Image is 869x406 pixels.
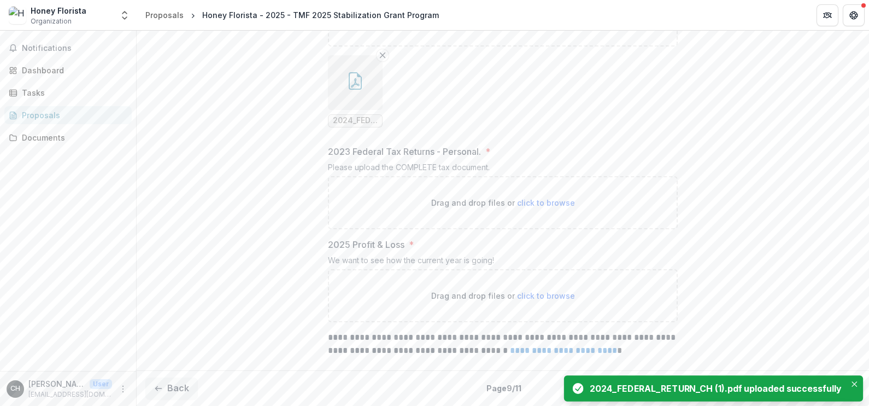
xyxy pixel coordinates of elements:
[22,44,127,53] span: Notifications
[117,4,132,26] button: Open entity switcher
[4,39,132,57] button: Notifications
[90,379,112,389] p: User
[10,385,20,392] div: Cierra Hudson
[31,16,72,26] span: Organization
[116,382,130,396] button: More
[141,7,188,23] a: Proposals
[328,55,383,127] div: Remove File2024_FEDERAL_RETURN_CH (1).pdf
[328,256,678,269] div: We want to see how the current year is going!
[486,382,521,394] p: Page 9 / 11
[848,378,861,391] button: Close
[4,84,132,102] a: Tasks
[590,382,841,395] div: 2024_FEDERAL_RETURN_CH (1).pdf uploaded successfully
[328,145,481,158] p: 2023 Federal Tax Returns - Personal.
[4,106,132,124] a: Proposals
[431,290,575,301] p: Drag and drop files or
[22,87,123,98] div: Tasks
[431,197,575,208] p: Drag and drop files or
[145,378,198,399] button: Back
[22,132,123,143] div: Documents
[328,238,404,251] p: 2025 Profit & Loss
[376,49,389,62] button: Remove File
[333,116,378,125] span: 2024_FEDERAL_RETURN_CH (1).pdf
[843,4,865,26] button: Get Help
[328,163,678,176] div: Please upload the COMPLETE tax document.
[9,7,26,24] img: Honey Florista
[517,291,575,300] span: click to browse
[22,65,123,76] div: Dashboard
[28,390,112,399] p: [EMAIL_ADDRESS][DOMAIN_NAME]
[558,371,869,406] div: Notifications-bottom-right
[517,198,575,207] span: click to browse
[202,9,439,21] div: Honey Florista - 2025 - TMF 2025 Stabilization Grant Program
[31,5,86,16] div: Honey Florista
[28,378,85,390] p: [PERSON_NAME]
[141,7,443,23] nav: breadcrumb
[4,61,132,79] a: Dashboard
[817,4,838,26] button: Partners
[22,109,123,121] div: Proposals
[4,129,132,147] a: Documents
[145,9,184,21] div: Proposals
